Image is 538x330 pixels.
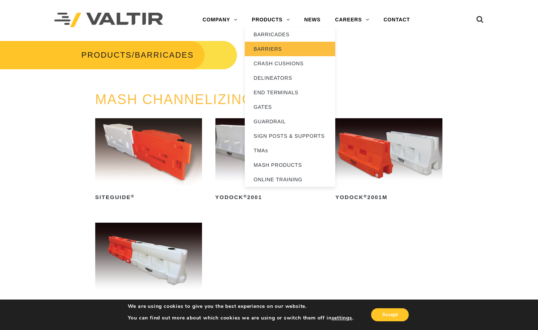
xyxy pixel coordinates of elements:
h2: Yodock 2001M [335,192,442,203]
a: PRODUCTS [245,13,297,27]
a: CRASH CUSHIONS [245,56,335,71]
a: CAREERS [328,13,377,27]
p: We are using cookies to give you the best experience on our website. [128,303,354,310]
a: TMAs [245,143,335,158]
span: BARRICADES [135,50,194,59]
h2: SiteGuide [95,192,202,203]
p: You can find out more about which cookies we are using or switch them off in . [128,315,354,321]
sup: ® [243,194,247,198]
a: END TERMINALS [245,85,335,100]
sup: ® [363,194,367,198]
a: Yodock®2001 [215,118,322,203]
a: MASH PRODUCTS [245,158,335,172]
a: GATES [245,100,335,114]
a: Yodock®2001M [335,118,442,203]
button: settings [332,315,352,321]
a: NEWS [297,13,328,27]
a: GUARDRAIL [245,114,335,129]
sup: ® [123,298,127,303]
a: CONTACT [376,13,417,27]
a: BARRIERS [245,42,335,56]
img: Yodock 2001 Water Filled Barrier and Barricade [215,118,322,185]
a: Yodock®2001MB [95,223,202,308]
a: ONLINE TRAINING [245,172,335,187]
a: MASH CHANNELIZING DEVICES [95,92,324,107]
a: BARRICADES [245,27,335,42]
sup: ® [131,194,135,198]
a: DELINEATORS [245,71,335,85]
img: Valtir [54,13,163,28]
h2: Yodock 2001MB [95,296,202,308]
h2: Yodock 2001 [215,192,322,203]
a: SIGN POSTS & SUPPORTS [245,129,335,143]
a: SiteGuide® [95,118,202,203]
a: COMPANY [196,13,245,27]
button: Accept [371,308,409,321]
a: PRODUCTS [81,50,132,59]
